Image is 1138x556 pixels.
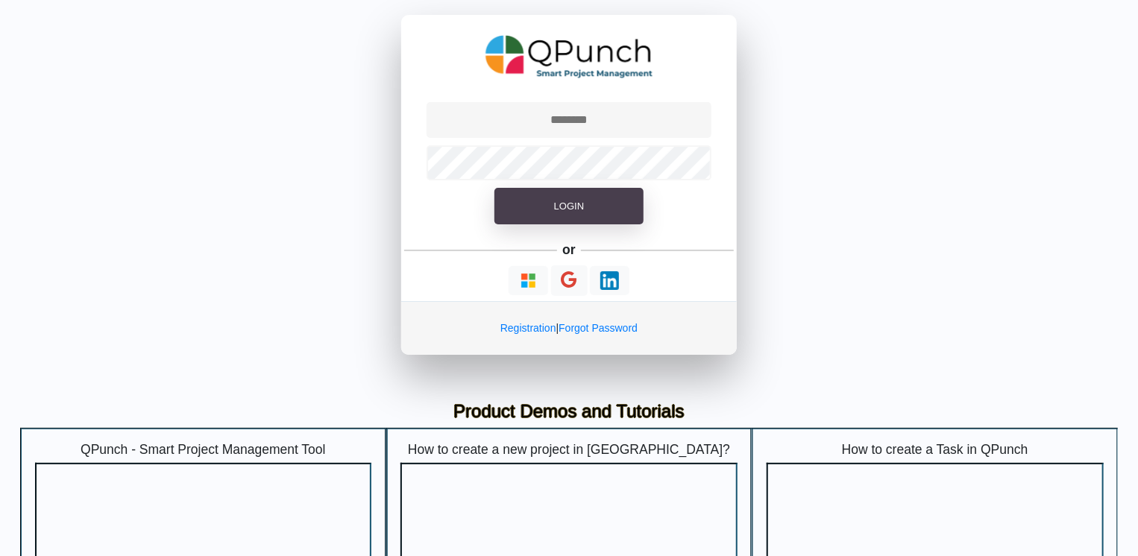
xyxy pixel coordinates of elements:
[559,322,638,334] a: Forgot Password
[500,322,556,334] a: Registration
[35,442,372,458] h5: QPunch - Smart Project Management Tool
[400,442,738,458] h5: How to create a new project in [GEOGRAPHIC_DATA]?
[494,188,644,225] button: Login
[401,301,737,355] div: |
[554,200,584,212] span: Login
[590,266,629,295] button: Continue With LinkedIn
[519,271,538,290] img: Loading...
[485,30,653,83] img: QPunch
[560,239,579,260] h5: or
[767,442,1104,458] h5: How to create a Task in QPunch
[551,265,588,296] button: Continue With Google
[31,401,1107,423] h3: Product Demos and Tutorials
[600,271,619,290] img: Loading...
[509,266,548,295] button: Continue With Microsoft Azure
